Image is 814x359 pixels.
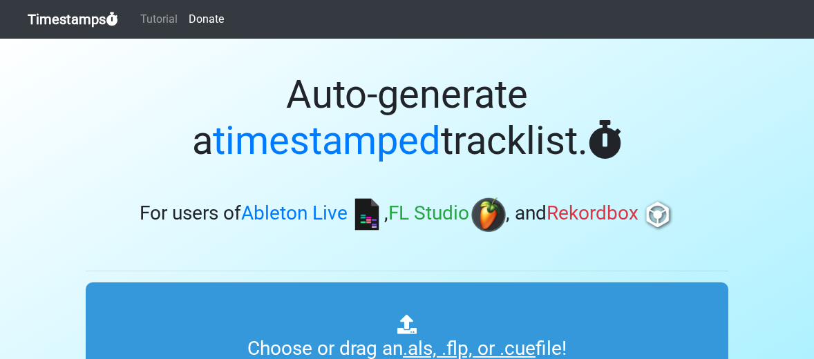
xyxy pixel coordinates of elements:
[86,72,728,164] h1: Auto-generate a tracklist.
[641,197,675,232] img: rb.png
[28,6,118,33] a: Timestamps
[350,197,384,232] img: ableton.png
[241,202,348,225] span: Ableton Live
[471,197,506,232] img: fl.png
[135,6,183,33] a: Tutorial
[388,202,469,225] span: FL Studio
[183,6,229,33] a: Donate
[547,202,638,225] span: Rekordbox
[86,197,728,232] h3: For users of , , and
[213,118,441,164] span: timestamped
